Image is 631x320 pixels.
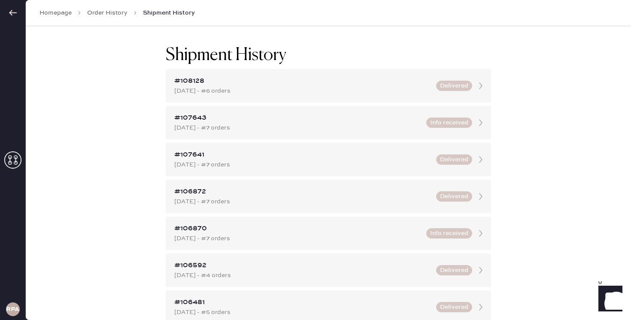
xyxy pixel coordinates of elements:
a: Homepage [39,9,72,17]
button: Delivered [436,302,472,312]
button: Delivered [436,191,472,202]
div: [DATE] - #7 orders [174,123,421,133]
div: [DATE] - #7 orders [174,197,431,206]
div: #108128 [174,76,431,86]
div: [DATE] - #7 orders [174,234,421,243]
div: #106481 [174,297,431,308]
div: [DATE] - #7 orders [174,160,431,169]
h3: RPAA [6,306,20,312]
button: Delivered [436,81,472,91]
div: #106592 [174,260,431,271]
button: Delivered [436,154,472,165]
a: Order History [87,9,127,17]
div: #106872 [174,187,431,197]
button: Delivered [436,265,472,275]
iframe: Front Chat [590,281,627,318]
div: [DATE] - #6 orders [174,86,431,96]
button: Info received [426,228,472,238]
div: #106870 [174,223,421,234]
div: [DATE] - #4 orders [174,271,431,280]
span: Shipment History [143,9,195,17]
div: [DATE] - #5 orders [174,308,431,317]
div: #107641 [174,150,431,160]
h1: Shipment History [166,45,286,66]
button: Info received [426,118,472,128]
div: #107643 [174,113,421,123]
